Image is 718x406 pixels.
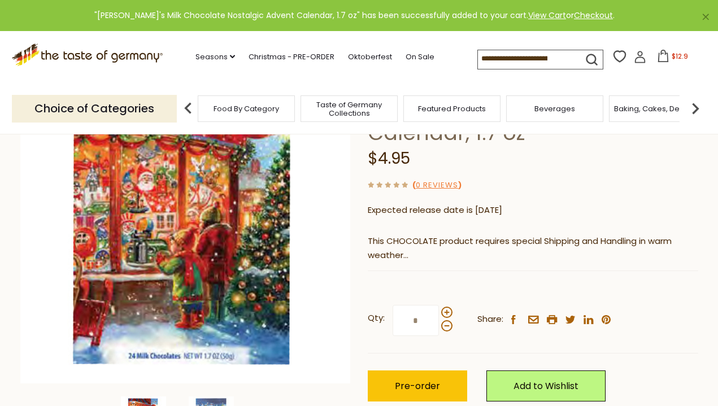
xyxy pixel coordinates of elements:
input: Qty: [393,305,439,336]
p: Choice of Categories [12,95,177,123]
a: Oktoberfest [348,51,392,63]
a: Checkout [574,10,613,21]
span: ( ) [412,180,462,190]
a: On Sale [406,51,434,63]
a: Christmas - PRE-ORDER [249,51,334,63]
span: Share: [477,312,503,326]
button: Pre-order [368,370,467,401]
div: "[PERSON_NAME]'s Milk Chocolate Nostalgic Advent Calendar, 1.7 oz" has been successfully added to... [9,9,700,22]
p: This CHOCOLATE product requires special Shipping and Handling in warm weather [368,234,698,263]
a: 0 Reviews [416,180,458,191]
a: Baking, Cakes, Desserts [614,104,702,113]
span: Pre-order [395,379,440,392]
button: $12.9 [649,50,697,67]
img: Erika's Milk Chocolate Nostalgic Advent Calendar, 1.7 oz [20,53,351,383]
a: Beverages [534,104,575,113]
strong: Qty: [368,311,385,325]
span: $12.9 [672,51,688,61]
img: next arrow [684,97,707,120]
a: × [702,14,709,20]
img: previous arrow [177,97,199,120]
a: Seasons [195,51,235,63]
p: Expected release date is [DATE] [368,203,698,217]
span: $4.95 [368,147,410,169]
a: View Cart [528,10,566,21]
a: Add to Wishlist [486,370,606,401]
a: Featured Products [418,104,486,113]
a: Taste of Germany Collections [304,101,394,117]
a: Food By Category [214,104,279,113]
